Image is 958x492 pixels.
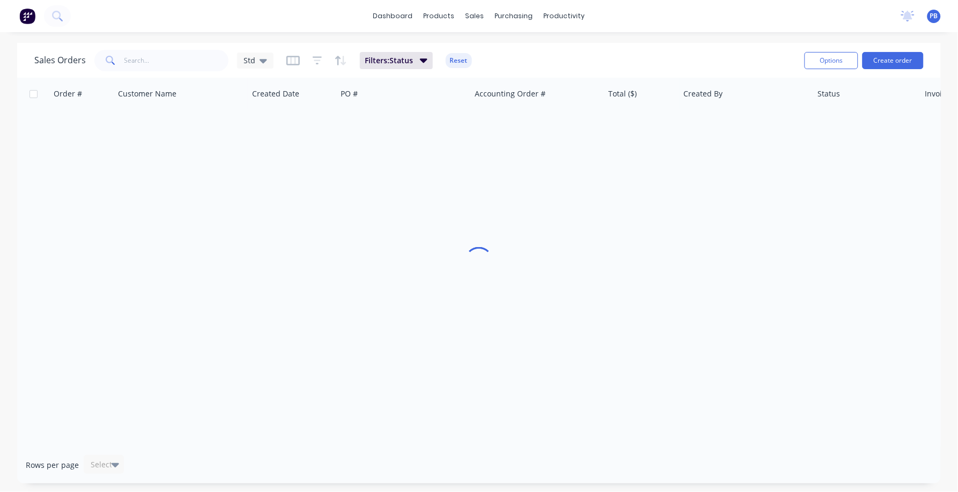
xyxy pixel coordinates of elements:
div: Total ($) [609,88,637,99]
div: sales [460,8,490,24]
div: Order # [54,88,82,99]
div: Created Date [252,88,299,99]
span: Filters: Status [365,55,414,66]
div: Created By [684,88,723,99]
input: Search... [124,50,229,71]
h1: Sales Orders [34,55,86,65]
button: Create order [863,52,924,69]
div: Status [818,88,841,99]
div: products [418,8,460,24]
div: purchasing [490,8,539,24]
button: Options [805,52,858,69]
span: PB [930,11,938,21]
button: Reset [446,53,472,68]
div: Customer Name [118,88,176,99]
a: dashboard [368,8,418,24]
div: PO # [341,88,358,99]
button: Filters:Status [360,52,433,69]
div: Accounting Order # [475,88,546,99]
span: Rows per page [26,460,79,471]
div: Select... [91,459,119,470]
div: productivity [539,8,591,24]
span: Std [244,55,255,66]
img: Factory [19,8,35,24]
